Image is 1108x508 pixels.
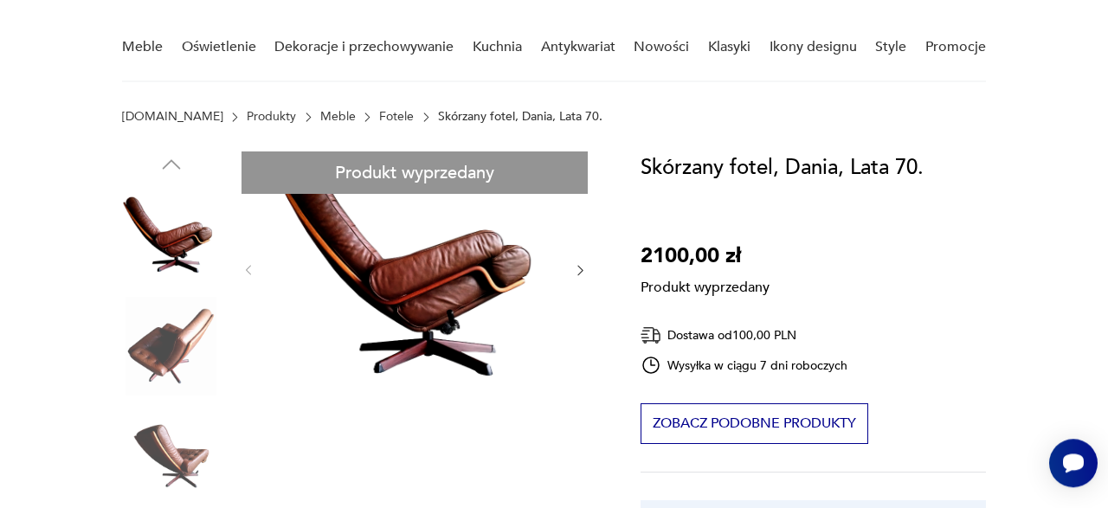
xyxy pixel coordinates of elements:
[634,14,689,80] a: Nowości
[641,403,868,444] button: Zobacz podobne produkty
[182,14,256,80] a: Oświetlenie
[641,240,770,273] p: 2100,00 zł
[641,273,770,297] p: Produkt wyprzedany
[641,151,924,184] h1: Skórzany fotel, Dania, Lata 70.
[122,110,223,124] a: [DOMAIN_NAME]
[1049,439,1098,487] iframe: Smartsupp widget button
[925,14,986,80] a: Promocje
[438,110,602,124] p: Skórzany fotel, Dania, Lata 70.
[473,14,522,80] a: Kuchnia
[541,14,615,80] a: Antykwariat
[875,14,906,80] a: Style
[770,14,857,80] a: Ikony designu
[274,14,454,80] a: Dekoracje i przechowywanie
[641,325,848,346] div: Dostawa od 100,00 PLN
[122,14,163,80] a: Meble
[641,325,661,346] img: Ikona dostawy
[708,14,750,80] a: Klasyki
[641,355,848,376] div: Wysyłka w ciągu 7 dni roboczych
[247,110,296,124] a: Produkty
[320,110,356,124] a: Meble
[379,110,414,124] a: Fotele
